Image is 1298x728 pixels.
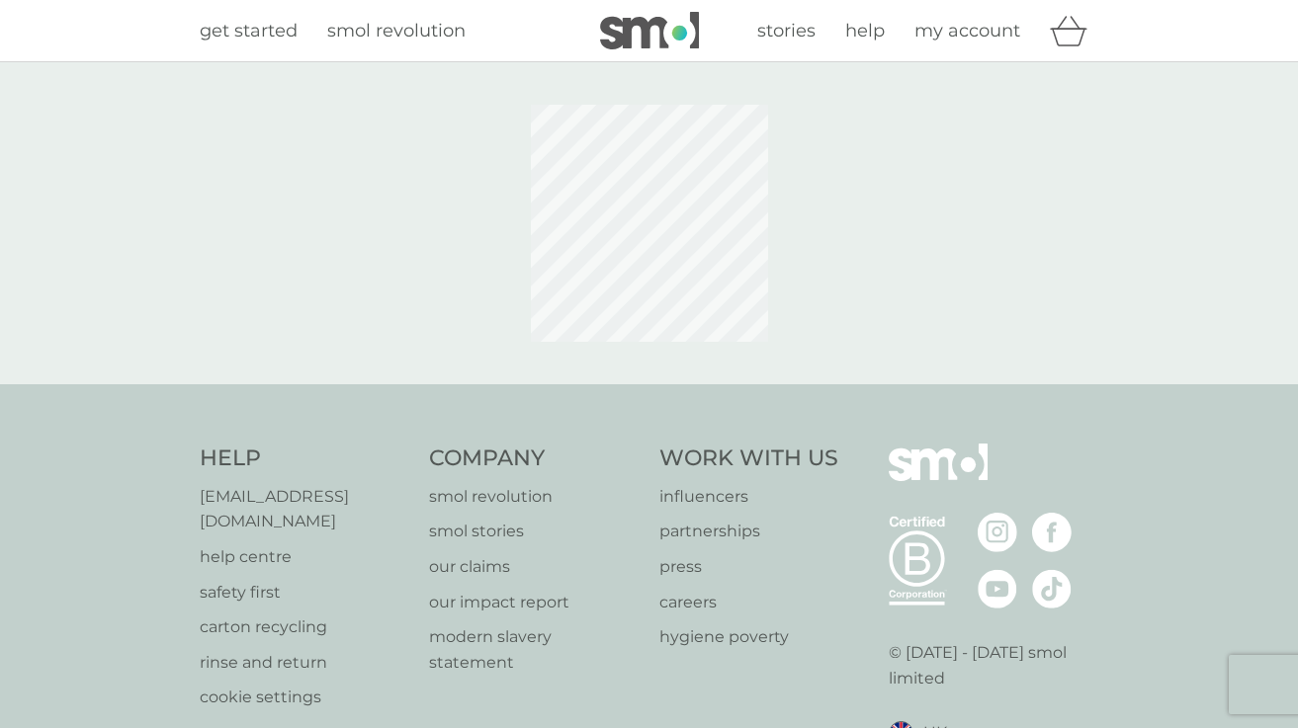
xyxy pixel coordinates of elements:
[889,444,988,511] img: smol
[429,444,640,474] h4: Company
[659,519,838,544] a: partnerships
[200,20,298,41] span: get started
[200,650,410,676] a: rinse and return
[978,569,1017,608] img: visit the smol Youtube page
[429,590,640,615] a: our impact report
[1032,569,1072,608] img: visit the smol Tiktok page
[659,444,838,474] h4: Work With Us
[914,20,1020,41] span: my account
[429,554,640,580] a: our claims
[1050,11,1099,50] div: basket
[659,484,838,510] a: influencers
[429,624,640,675] a: modern slavery statement
[914,17,1020,45] a: my account
[200,544,410,570] a: help centre
[659,554,838,580] a: press
[600,12,699,49] img: smol
[429,519,640,544] a: smol stories
[200,685,410,710] a: cookie settings
[200,614,410,640] a: carton recycling
[327,20,466,41] span: smol revolution
[845,17,885,45] a: help
[200,17,298,45] a: get started
[429,484,640,510] a: smol revolution
[845,20,885,41] span: help
[1032,513,1072,552] img: visit the smol Facebook page
[659,590,838,615] a: careers
[757,20,816,41] span: stories
[200,444,410,474] h4: Help
[200,580,410,606] a: safety first
[659,624,838,650] a: hygiene poverty
[327,17,466,45] a: smol revolution
[200,484,410,534] a: [EMAIL_ADDRESS][DOMAIN_NAME]
[757,17,816,45] a: stories
[978,513,1017,552] img: visit the smol Instagram page
[889,640,1099,690] p: © [DATE] - [DATE] smol limited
